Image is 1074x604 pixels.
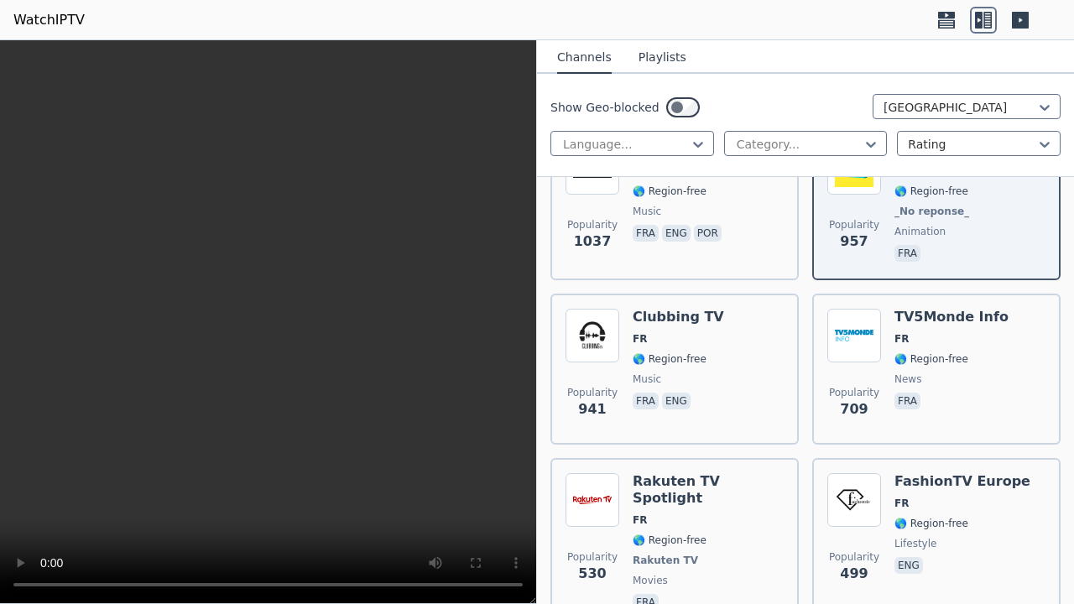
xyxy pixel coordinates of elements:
[639,42,686,74] button: Playlists
[694,225,722,242] p: por
[894,245,920,262] p: fra
[566,473,619,527] img: Rakuten TV Spotlight
[578,399,606,419] span: 941
[574,232,612,252] span: 1037
[633,332,647,346] span: FR
[566,309,619,362] img: Clubbing TV
[567,218,618,232] span: Popularity
[633,473,784,507] h6: Rakuten TV Spotlight
[578,564,606,584] span: 530
[840,564,868,584] span: 499
[550,99,660,116] label: Show Geo-blocked
[894,352,968,366] span: 🌎 Region-free
[894,225,946,238] span: animation
[633,574,668,587] span: movies
[829,386,879,399] span: Popularity
[894,309,1009,325] h6: TV5Monde Info
[633,185,706,198] span: 🌎 Region-free
[567,550,618,564] span: Popularity
[827,473,881,527] img: FashionTV Europe
[894,332,909,346] span: FR
[633,393,659,409] p: fra
[829,218,879,232] span: Popularity
[633,352,706,366] span: 🌎 Region-free
[633,205,661,218] span: music
[633,225,659,242] p: fra
[894,537,936,550] span: lifestyle
[633,372,661,386] span: music
[567,386,618,399] span: Popularity
[894,393,920,409] p: fra
[633,534,706,547] span: 🌎 Region-free
[633,554,698,567] span: Rakuten TV
[827,309,881,362] img: TV5Monde Info
[894,517,968,530] span: 🌎 Region-free
[894,372,921,386] span: news
[557,42,612,74] button: Channels
[894,473,1030,490] h6: FashionTV Europe
[633,513,647,527] span: FR
[894,557,923,574] p: eng
[894,497,909,510] span: FR
[662,225,691,242] p: eng
[13,10,85,30] a: WatchIPTV
[894,205,969,218] span: _No reponse_
[662,393,691,409] p: eng
[840,399,868,419] span: 709
[840,232,868,252] span: 957
[894,185,968,198] span: 🌎 Region-free
[829,550,879,564] span: Popularity
[633,309,724,325] h6: Clubbing TV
